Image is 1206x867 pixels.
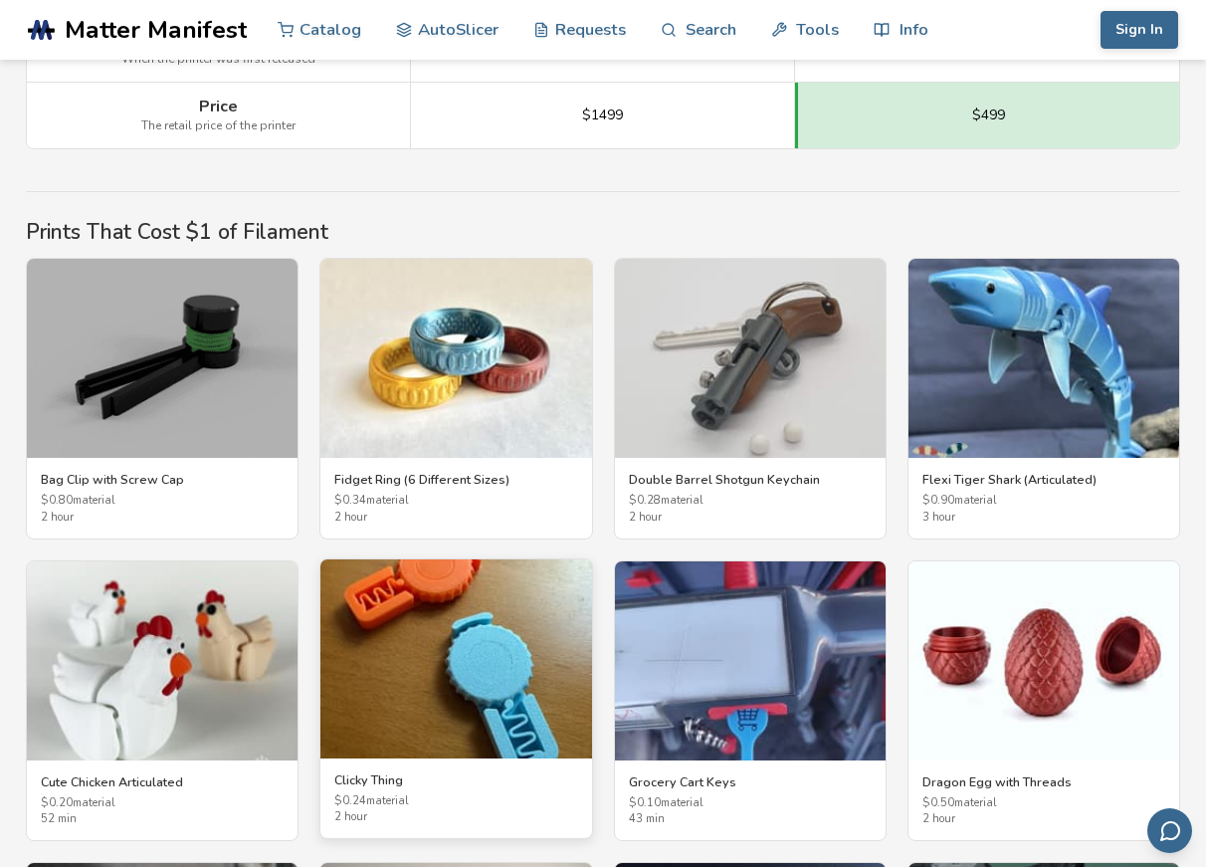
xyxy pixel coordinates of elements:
[907,258,1180,540] a: Flexi Tiger Shark (Articulated)Flexi Tiger Shark (Articulated)$0.90material3 hour
[319,258,592,540] a: Fidget Ring (6 Different Sizes)Fidget Ring (6 Different Sizes)$0.34material2 hour
[41,495,284,508] span: $ 0.80 material
[334,795,577,808] span: $ 0.24 material
[27,561,298,760] img: Cute Chicken Articulated
[199,98,238,115] span: Price
[41,813,284,826] span: 52 min
[922,797,1165,810] span: $ 0.50 material
[26,560,299,842] a: Cute Chicken ArticulatedCute Chicken Articulated$0.20material52 min
[629,774,872,790] h3: Grocery Cart Keys
[629,495,872,508] span: $ 0.28 material
[334,772,577,788] h3: Clicky Thing
[26,258,299,540] a: Bag Clip with Screw CapBag Clip with Screw Cap$0.80material2 hour
[1147,808,1192,853] button: Send feedback via email
[908,561,1179,760] img: Dragon Egg with Threads
[922,495,1165,508] span: $ 0.90 material
[26,220,1180,244] h2: Prints That Cost $1 of Filament
[922,813,1165,826] span: 2 hour
[972,108,1005,123] span: $499
[629,797,872,810] span: $ 0.10 material
[615,561,886,760] img: Grocery Cart Keys
[614,560,887,842] a: Grocery Cart KeysGrocery Cart Keys$0.10material43 min
[334,495,577,508] span: $ 0.34 material
[41,472,284,488] h3: Bag Clip with Screw Cap
[334,472,577,488] h3: Fidget Ring (6 Different Sizes)
[907,560,1180,842] a: Dragon Egg with ThreadsDragon Egg with Threads$0.50material2 hour
[41,512,284,525] span: 2 hour
[582,108,623,123] span: $1499
[41,797,284,810] span: $ 0.20 material
[1101,11,1178,49] button: Sign In
[334,811,577,824] span: 2 hour
[65,16,247,44] span: Matter Manifest
[121,53,315,67] span: When the printer was first released
[629,512,872,525] span: 2 hour
[615,259,886,458] img: Double Barrel Shotgun Keychain
[614,258,887,540] a: Double Barrel Shotgun KeychainDouble Barrel Shotgun Keychain$0.28material2 hour
[629,813,872,826] span: 43 min
[908,259,1179,458] img: Flexi Tiger Shark (Articulated)
[27,259,298,458] img: Bag Clip with Screw Cap
[922,774,1165,790] h3: Dragon Egg with Threads
[922,472,1165,488] h3: Flexi Tiger Shark (Articulated)
[141,119,296,133] span: The retail price of the printer
[41,774,284,790] h3: Cute Chicken Articulated
[319,558,592,840] a: Clicky ThingClicky Thing$0.24material2 hour
[334,512,577,525] span: 2 hour
[320,259,591,458] img: Fidget Ring (6 Different Sizes)
[320,559,591,759] img: Clicky Thing
[629,472,872,488] h3: Double Barrel Shotgun Keychain
[922,512,1165,525] span: 3 hour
